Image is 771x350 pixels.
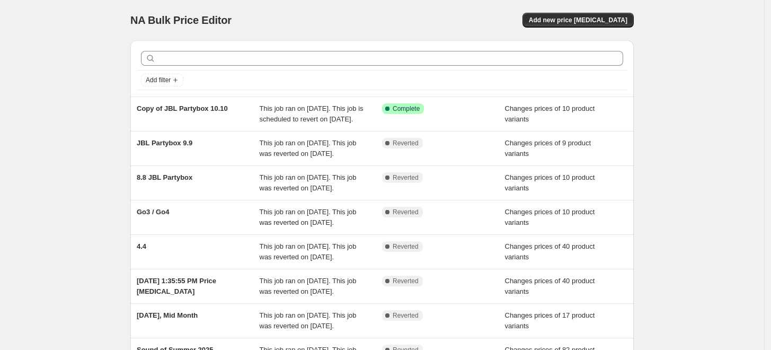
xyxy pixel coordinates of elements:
[393,208,419,216] span: Reverted
[137,311,198,319] span: [DATE], Mid Month
[393,277,419,285] span: Reverted
[260,311,357,330] span: This job ran on [DATE]. This job was reverted on [DATE].
[137,277,216,295] span: [DATE] 1:35:55 PM Price [MEDICAL_DATA]
[137,242,146,250] span: 4.4
[260,173,357,192] span: This job ran on [DATE]. This job was reverted on [DATE].
[505,277,595,295] span: Changes prices of 40 product variants
[505,104,595,123] span: Changes prices of 10 product variants
[137,139,192,147] span: JBL Partybox 9.9
[393,104,420,113] span: Complete
[505,242,595,261] span: Changes prices of 40 product variants
[505,208,595,226] span: Changes prices of 10 product variants
[260,242,357,261] span: This job ran on [DATE]. This job was reverted on [DATE].
[260,277,357,295] span: This job ran on [DATE]. This job was reverted on [DATE].
[522,13,634,28] button: Add new price [MEDICAL_DATA]
[393,311,419,320] span: Reverted
[137,208,169,216] span: Go3 / Go4
[393,173,419,182] span: Reverted
[146,76,171,84] span: Add filter
[260,139,357,157] span: This job ran on [DATE]. This job was reverted on [DATE].
[130,14,232,26] span: NA Bulk Price Editor
[393,139,419,147] span: Reverted
[141,74,183,86] button: Add filter
[260,208,357,226] span: This job ran on [DATE]. This job was reverted on [DATE].
[260,104,364,123] span: This job ran on [DATE]. This job is scheduled to revert on [DATE].
[137,104,228,112] span: Copy of JBL Partybox 10.10
[529,16,627,24] span: Add new price [MEDICAL_DATA]
[505,311,595,330] span: Changes prices of 17 product variants
[505,173,595,192] span: Changes prices of 10 product variants
[137,173,192,181] span: 8.8 JBL Partybox
[505,139,591,157] span: Changes prices of 9 product variants
[393,242,419,251] span: Reverted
